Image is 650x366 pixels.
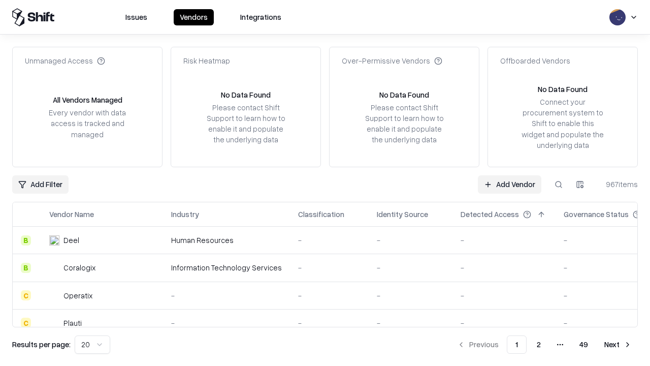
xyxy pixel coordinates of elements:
div: Governance Status [564,209,629,220]
button: 49 [571,335,596,354]
div: Human Resources [171,235,282,246]
div: - [298,235,361,246]
button: Integrations [234,9,287,25]
img: Plauti [49,318,59,328]
img: Deel [49,235,59,246]
div: Plauti [63,318,82,328]
div: Over-Permissive Vendors [342,55,442,66]
div: Please contact Shift Support to learn how to enable it and populate the underlying data [204,102,288,145]
div: Information Technology Services [171,262,282,273]
div: - [377,235,444,246]
button: Add Filter [12,175,69,194]
div: Identity Source [377,209,428,220]
div: - [377,290,444,301]
div: No Data Found [379,89,429,100]
div: B [21,235,31,246]
div: - [171,290,282,301]
div: Coralogix [63,262,95,273]
button: Issues [119,9,153,25]
div: - [461,318,547,328]
div: Every vendor with data access is tracked and managed [45,107,129,139]
div: Connect your procurement system to Shift to enable this widget and populate the underlying data [521,97,605,150]
div: - [461,262,547,273]
div: - [461,290,547,301]
button: Next [598,335,638,354]
div: Operatix [63,290,92,301]
div: Risk Heatmap [183,55,230,66]
div: - [298,318,361,328]
a: Add Vendor [478,175,541,194]
p: Results per page: [12,339,71,350]
nav: pagination [451,335,638,354]
div: - [298,262,361,273]
div: Deel [63,235,79,246]
div: No Data Found [221,89,271,100]
div: 967 items [597,179,638,190]
div: Vendor Name [49,209,94,220]
img: Operatix [49,290,59,300]
div: Please contact Shift Support to learn how to enable it and populate the underlying data [362,102,446,145]
div: - [298,290,361,301]
div: All Vendors Managed [53,95,122,105]
div: Detected Access [461,209,519,220]
div: - [377,318,444,328]
div: B [21,263,31,273]
div: Industry [171,209,199,220]
div: Classification [298,209,344,220]
div: - [171,318,282,328]
button: Vendors [174,9,214,25]
button: 1 [507,335,527,354]
img: Coralogix [49,263,59,273]
div: - [377,262,444,273]
div: No Data Found [538,84,588,95]
button: 2 [529,335,549,354]
div: Offboarded Vendors [500,55,570,66]
div: Unmanaged Access [25,55,105,66]
div: - [461,235,547,246]
div: C [21,318,31,328]
div: C [21,290,31,300]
